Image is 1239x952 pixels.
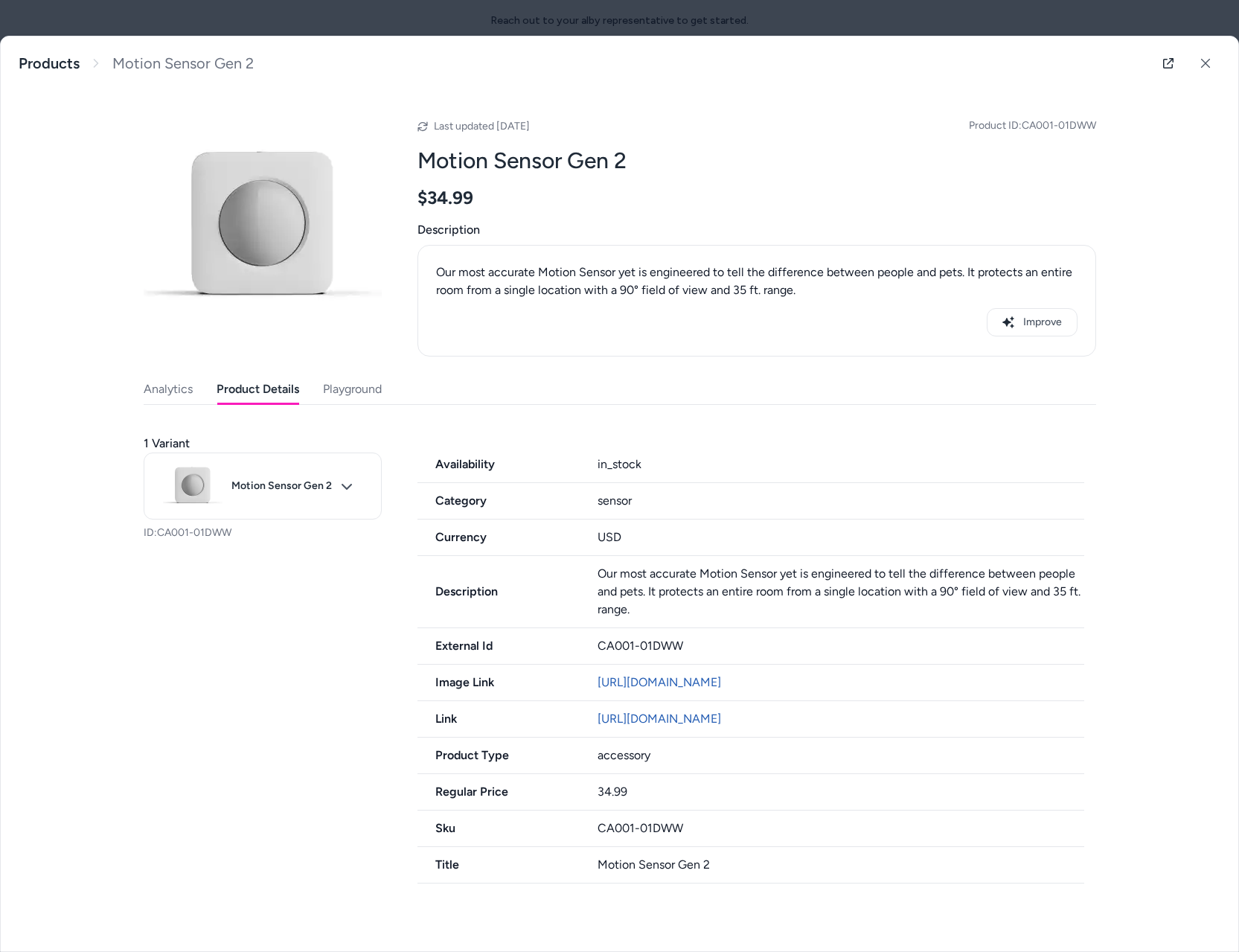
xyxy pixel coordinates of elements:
[144,435,190,453] span: 1 Variant
[144,108,382,346] img: BMS_Balto__1_.jpg
[417,492,580,510] span: Category
[417,528,580,546] span: Currency
[598,492,1084,510] div: sensor
[417,747,580,764] span: Product Type
[598,820,1084,837] div: CA001-01DWW
[598,856,1084,874] div: Motion Sensor Gen 2
[598,528,1084,546] div: USD
[217,374,299,404] button: Product Details
[163,456,222,516] img: BMS_Balto__1_.jpg
[417,456,580,473] span: Availability
[417,710,580,728] span: Link
[19,54,254,73] nav: breadcrumb
[417,187,473,209] span: $34.99
[598,565,1084,619] p: Our most accurate Motion Sensor yet is engineered to tell the difference between people and pets....
[598,675,721,689] a: [URL][DOMAIN_NAME]
[598,637,1084,655] div: CA001-01DWW
[417,637,580,655] span: External Id
[434,120,530,132] span: Last updated [DATE]
[144,453,382,520] button: Motion Sensor Gen 2
[144,525,382,540] p: ID: CA001-01DWW
[598,712,721,726] a: [URL][DOMAIN_NAME]
[231,479,332,493] span: Motion Sensor Gen 2
[112,54,254,73] span: Motion Sensor Gen 2
[598,456,1084,473] div: in_stock
[436,263,1078,299] p: Our most accurate Motion Sensor yet is engineered to tell the difference between people and pets....
[969,118,1096,133] span: Product ID: CA001-01DWW
[417,674,580,691] span: Image Link
[598,747,1084,764] div: accessory
[417,820,580,837] span: Sku
[144,374,193,404] button: Analytics
[323,374,382,404] button: Playground
[417,147,1096,175] h2: Motion Sensor Gen 2
[19,54,80,73] a: Products
[987,308,1078,336] button: Improve
[598,783,1084,801] div: 34.99
[417,783,580,801] span: Regular Price
[417,583,580,601] span: Description
[417,856,580,874] span: Title
[417,221,1096,239] span: Description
